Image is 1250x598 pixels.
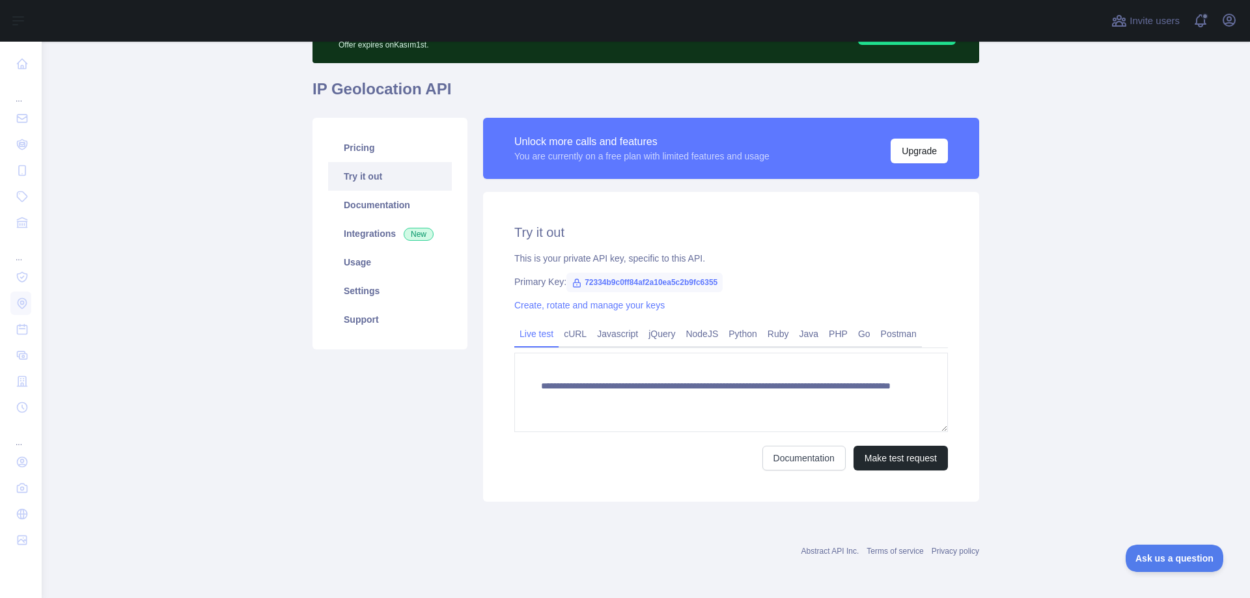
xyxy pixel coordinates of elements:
[328,133,452,162] a: Pricing
[404,228,434,241] span: New
[762,446,846,470] a: Documentation
[514,223,948,241] h2: Try it out
[559,323,592,344] a: cURL
[328,191,452,219] a: Documentation
[794,323,824,344] a: Java
[328,305,452,334] a: Support
[1130,14,1180,29] span: Invite users
[876,323,922,344] a: Postman
[514,300,665,310] a: Create, rotate and manage your keys
[514,275,948,288] div: Primary Key:
[328,277,452,305] a: Settings
[867,547,923,556] a: Terms of service
[514,323,559,344] a: Live test
[10,422,31,448] div: ...
[680,323,723,344] a: NodeJS
[328,219,452,248] a: Integrations New
[1126,545,1224,572] iframe: Toggle Customer Support
[643,323,680,344] a: jQuery
[328,162,452,191] a: Try it out
[762,323,794,344] a: Ruby
[312,79,979,110] h1: IP Geolocation API
[824,323,853,344] a: PHP
[891,139,948,163] button: Upgrade
[10,237,31,263] div: ...
[723,323,762,344] a: Python
[514,252,948,265] div: This is your private API key, specific to this API.
[592,323,643,344] a: Javascript
[514,134,770,150] div: Unlock more calls and features
[566,273,723,292] span: 72334b9c0ff84af2a10ea5c2b9fc6355
[328,248,452,277] a: Usage
[932,547,979,556] a: Privacy policy
[853,323,876,344] a: Go
[854,446,948,470] button: Make test request
[10,78,31,104] div: ...
[514,150,770,163] div: You are currently on a free plan with limited features and usage
[339,34,696,50] p: Offer expires on Kasım 1st.
[801,547,859,556] a: Abstract API Inc.
[1109,10,1182,31] button: Invite users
